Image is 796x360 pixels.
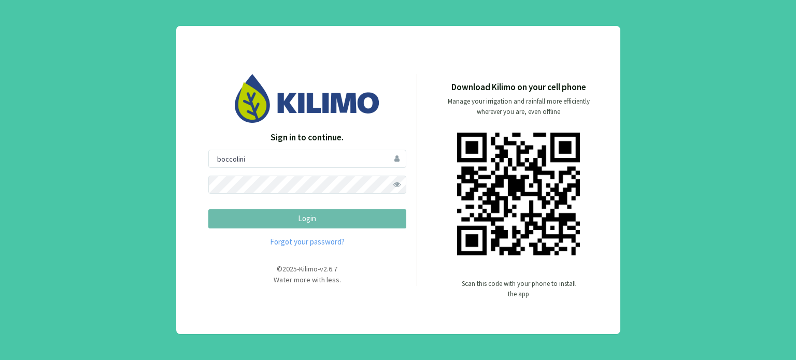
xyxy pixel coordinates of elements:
p: Login [217,213,397,225]
span: Water more with less. [274,275,341,284]
p: Scan this code with your phone to install the app [462,279,576,299]
span: 2025 [282,264,297,273]
button: Login [208,209,406,228]
img: qr code [457,133,580,255]
p: Sign in to continue. [208,131,406,145]
input: User [208,150,406,168]
a: Forgot your password? [208,236,406,248]
span: Kilimo [299,264,318,273]
span: - [318,264,320,273]
p: Manage your irrigation and rainfall more efficiently wherever you are, even offline [439,96,599,117]
span: v2.6.7 [320,264,337,273]
span: - [297,264,299,273]
img: Image [235,74,380,122]
p: Download Kilimo on your cell phone [451,81,586,94]
span: © [277,264,282,273]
